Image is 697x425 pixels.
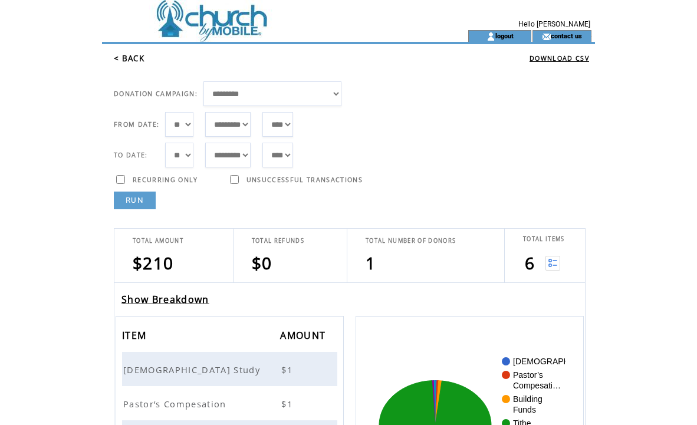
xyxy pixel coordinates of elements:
[133,176,198,184] span: RECURRING ONLY
[281,398,295,410] span: $1
[246,176,363,184] span: UNSUCCESSFUL TRANSACTIONS
[114,151,148,159] span: TO DATE:
[133,252,173,274] span: $210
[133,237,183,245] span: TOTAL AMOUNT
[114,192,156,209] a: RUN
[123,397,229,408] a: Pastor’s Compesation
[551,32,582,39] a: contact us
[545,256,560,271] img: View list
[513,394,543,404] text: Building
[366,237,456,245] span: TOTAL NUMBER OF DONORS
[114,120,159,129] span: FROM DATE:
[523,235,565,243] span: TOTAL ITEMS
[513,405,536,414] text: Funds
[513,370,543,380] text: Pastor’s
[518,20,590,28] span: Hello [PERSON_NAME]
[281,364,295,375] span: $1
[123,398,229,410] span: Pastor’s Compesation
[525,252,535,274] span: 6
[122,326,149,348] span: ITEM
[280,326,328,348] span: AMOUNT
[513,357,629,366] text: [DEMOGRAPHIC_DATA] Study
[114,53,144,64] a: < BACK
[495,32,514,39] a: logout
[366,252,376,274] span: 1
[542,32,551,41] img: contact_us_icon.gif
[280,331,328,338] a: AMOUNT
[122,331,149,338] a: ITEM
[114,90,198,98] span: DONATION CAMPAIGN:
[530,54,589,62] a: DOWNLOAD CSV
[121,293,209,306] a: Show Breakdown
[486,32,495,41] img: account_icon.gif
[513,381,561,390] text: Compesati…
[252,252,272,274] span: $0
[123,364,263,375] span: [DEMOGRAPHIC_DATA] Study
[252,237,304,245] span: TOTAL REFUNDS
[123,363,263,374] a: [DEMOGRAPHIC_DATA] Study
